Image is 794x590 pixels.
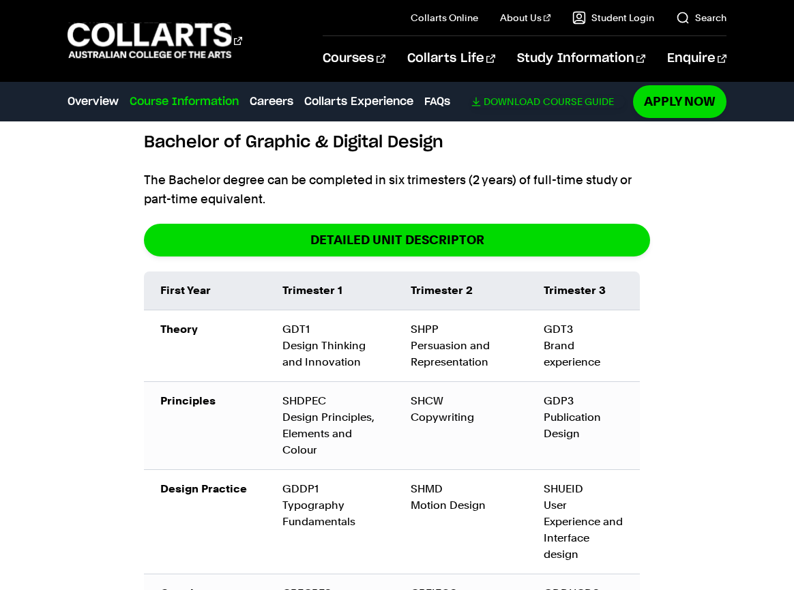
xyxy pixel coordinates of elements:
a: Collarts Experience [304,93,413,110]
strong: Theory [160,323,198,336]
td: SHPP Persuasion and Representation [394,310,527,382]
td: Trimester 3 [527,271,640,310]
td: First Year [144,271,266,310]
a: Enquire [667,36,726,81]
strong: Principles [160,394,216,407]
a: Overview [68,93,119,110]
a: About Us [500,11,550,25]
div: Go to homepage [68,21,242,60]
a: DETAILED UNIT DESCRIPTOR [144,224,650,256]
h6: Bachelor of Graphic & Digital Design [144,130,650,155]
div: GDP3 Publication Design [544,393,623,442]
div: GDDP1 Typography Fundamentals [282,481,378,530]
a: Courses [323,36,385,81]
div: SHCW Copywriting [411,393,511,426]
a: Apply Now [633,85,726,117]
div: SHMD Motion Design [411,481,511,514]
a: Collarts Life [407,36,495,81]
p: The Bachelor degree can be completed in six trimesters (2 years) of full-time study or part-time ... [144,171,650,209]
a: Careers [250,93,293,110]
a: Collarts Online [411,11,478,25]
div: SHDPEC Design Principles, Elements and Colour [282,393,378,458]
td: Trimester 1 [266,271,394,310]
a: Course Information [130,93,239,110]
a: FAQs [424,93,450,110]
span: Download [484,95,540,108]
td: GDT1 Design Thinking and Innovation [266,310,394,382]
a: DownloadCourse Guide [471,95,625,108]
a: Student Login [572,11,654,25]
div: SHUEID User Experience and Interface design [544,481,623,563]
a: Study Information [517,36,645,81]
td: GDT3 Brand experience [527,310,640,382]
td: Trimester 2 [394,271,527,310]
strong: Design Practice [160,482,247,495]
a: Search [676,11,726,25]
